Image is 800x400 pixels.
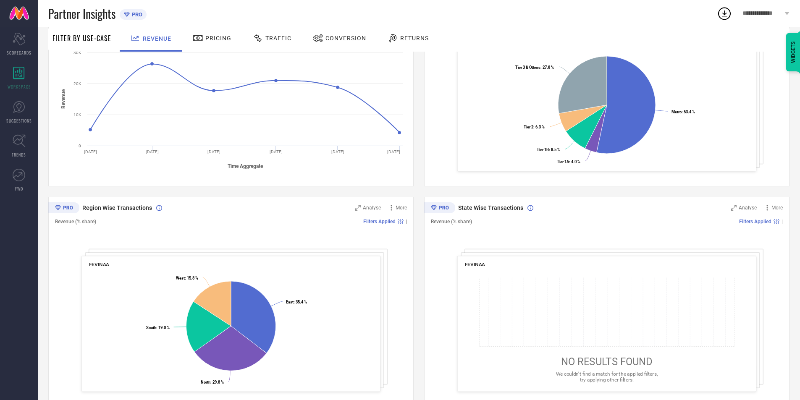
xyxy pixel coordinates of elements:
[143,35,171,42] span: Revenue
[205,35,231,42] span: Pricing
[363,205,381,211] span: Analyse
[265,35,291,42] span: Traffic
[739,219,771,225] span: Filters Applied
[73,112,81,117] text: 10K
[717,6,732,21] div: Open download list
[355,205,361,211] svg: Zoom
[671,110,682,114] tspan: Metro
[771,205,783,211] span: More
[7,50,31,56] span: SCORECARDS
[782,219,783,225] span: |
[84,149,97,154] text: [DATE]
[561,356,653,368] span: NO RESULTS FOUND
[6,118,32,124] span: SUGGESTIONS
[557,159,580,164] text: : 4.0 %
[201,380,224,384] text: : 29.8 %
[387,149,400,154] text: [DATE]
[48,5,115,22] span: Partner Insights
[537,147,560,152] text: : 8.5 %
[431,219,472,225] span: Revenue (% share)
[82,204,152,211] span: Region Wise Transactions
[406,219,407,225] span: |
[671,110,695,114] text: : 53.4 %
[89,261,109,267] span: FEVINAA
[201,380,210,384] tspan: North
[270,149,283,154] text: [DATE]
[465,261,485,267] span: FEVINAA
[146,325,156,330] tspan: South
[79,144,81,148] text: 0
[15,186,23,192] span: FWD
[12,152,26,158] span: TRENDS
[557,159,569,164] tspan: Tier 1A
[73,81,81,86] text: 20K
[515,65,540,70] tspan: Tier 3 & Others
[146,325,170,330] text: : 19.0 %
[176,276,198,280] text: : 15.8 %
[515,65,554,70] text: : 27.8 %
[73,50,81,55] text: 30K
[207,149,220,154] text: [DATE]
[146,149,159,154] text: [DATE]
[286,300,307,304] text: : 35.4 %
[524,125,533,129] tspan: Tier 2
[556,371,658,382] span: We couldn’t find a match for the applied filters, try applying other filters.
[8,84,31,90] span: WORKSPACE
[48,202,79,215] div: Premium
[458,204,523,211] span: State Wise Transactions
[60,89,66,109] tspan: Revenue
[228,163,263,169] tspan: Time Aggregate
[524,125,545,129] text: : 6.3 %
[739,205,757,211] span: Analyse
[52,33,111,43] span: Filter By Use-Case
[130,11,142,18] span: PRO
[396,205,407,211] span: More
[331,149,344,154] text: [DATE]
[363,219,396,225] span: Filters Applied
[286,300,294,304] tspan: East
[424,202,455,215] div: Premium
[731,205,737,211] svg: Zoom
[55,219,96,225] span: Revenue (% share)
[537,147,549,152] tspan: Tier 1B
[176,276,185,280] tspan: West
[400,35,429,42] span: Returns
[325,35,366,42] span: Conversion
